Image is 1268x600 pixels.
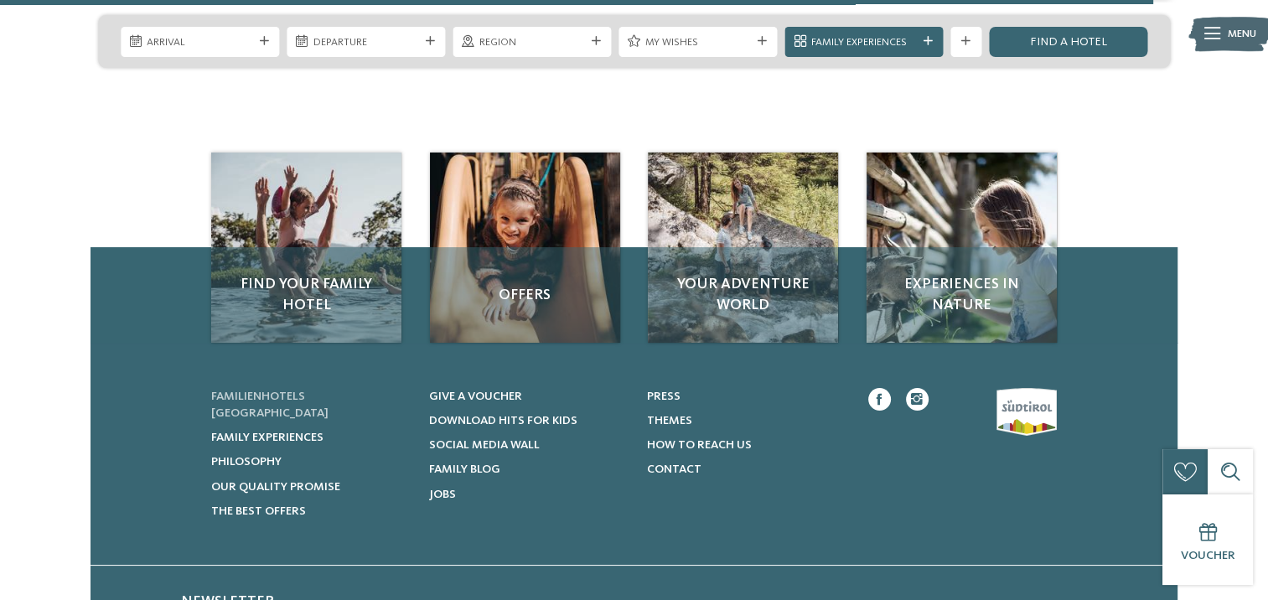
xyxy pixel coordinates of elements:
[429,463,500,475] span: Family Blog
[429,439,540,451] span: Social Media Wall
[646,415,691,427] span: Themes
[989,27,1147,57] a: Find a hotel
[429,391,522,402] span: Give a voucher
[211,503,410,520] a: The best offers
[429,437,628,453] a: Social Media Wall
[646,461,845,478] a: Contact
[429,412,628,429] a: Download hits for kids
[211,505,306,517] span: The best offers
[211,429,410,446] a: Family experiences
[646,391,680,402] span: Press
[1162,494,1253,585] a: Voucher
[646,412,845,429] a: Themes
[211,456,282,468] span: Philosophy
[479,35,585,50] span: Region
[811,35,917,50] span: Family Experiences
[430,153,620,343] a: Our philosophy: We want the best for children! Offers
[211,432,323,443] span: Family experiences
[429,461,628,478] a: Family Blog
[147,35,252,50] span: Arrival
[646,437,845,453] a: How to reach us
[648,153,838,343] a: Our philosophy: We want the best for children! Your adventure world
[646,388,845,405] a: Press
[211,391,329,419] span: Familienhotels [GEOGRAPHIC_DATA]
[211,153,401,343] img: Our philosophy: We want the best for children!
[663,274,823,316] span: Your adventure world
[429,388,628,405] a: Give a voucher
[430,153,620,343] img: Our philosophy: We want the best for children!
[646,439,751,451] span: How to reach us
[211,388,410,422] a: Familienhotels [GEOGRAPHIC_DATA]
[882,274,1042,316] span: Experiences in nature
[648,153,838,343] img: Our philosophy: We want the best for children!
[429,486,628,503] a: Jobs
[211,153,401,343] a: Our philosophy: We want the best for children! Find your family hotel
[211,481,340,493] span: Our quality promise
[646,463,701,475] span: Contact
[211,453,410,470] a: Philosophy
[867,153,1057,343] a: Our philosophy: We want the best for children! Experiences in nature
[445,285,605,306] span: Offers
[1180,550,1234,561] span: Voucher
[211,478,410,495] a: Our quality promise
[429,415,577,427] span: Download hits for kids
[429,489,456,500] span: Jobs
[645,35,751,50] span: My wishes
[867,153,1057,343] img: Our philosophy: We want the best for children!
[313,35,419,50] span: Departure
[226,274,386,316] span: Find your family hotel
